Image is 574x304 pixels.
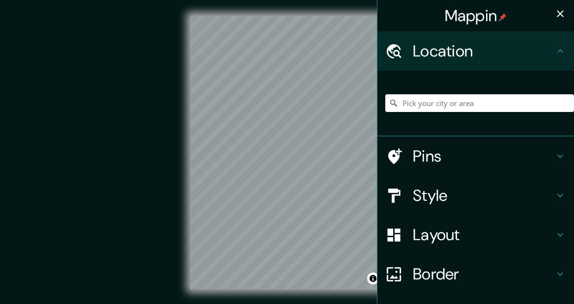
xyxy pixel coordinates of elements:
h4: Border [413,264,554,284]
h4: Mappin [445,6,507,26]
h4: Layout [413,225,554,245]
div: Border [377,254,574,294]
canvas: Map [190,16,384,289]
button: Toggle attribution [367,273,379,284]
div: Layout [377,215,574,254]
h4: Style [413,186,554,205]
h4: Pins [413,146,554,166]
input: Pick your city or area [385,94,574,112]
div: Style [377,176,574,215]
img: pin-icon.png [499,13,507,21]
div: Location [377,31,574,71]
div: Pins [377,137,574,176]
h4: Location [413,41,554,61]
